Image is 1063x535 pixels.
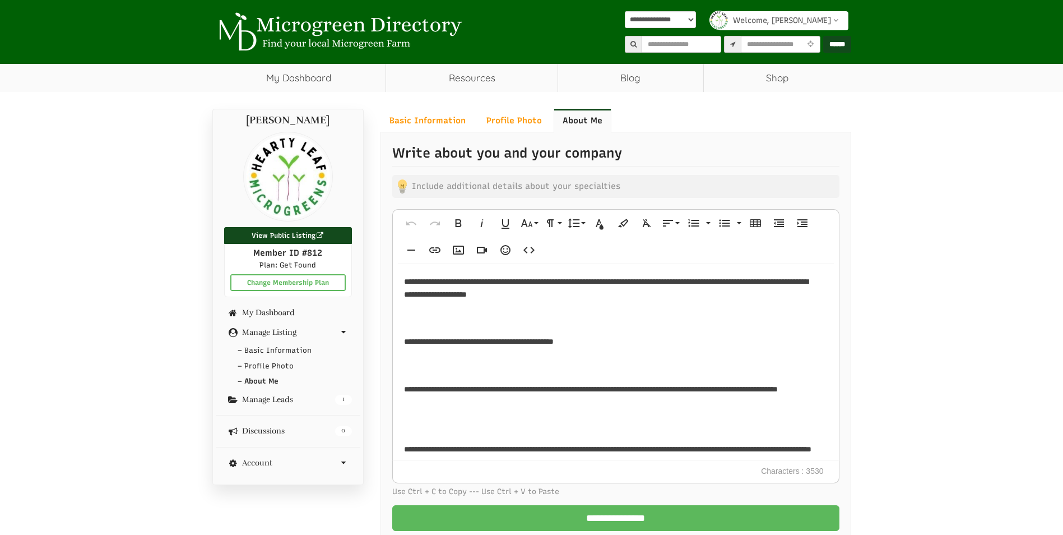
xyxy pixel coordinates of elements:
a: – Basic Information [216,343,360,359]
button: Decrease Indent (Ctrl+[) [768,212,790,234]
a: My Dashboard [212,64,386,92]
button: Underline (Ctrl+U) [495,212,516,234]
a: – Profile Photo [216,358,360,375]
i: Use Current Location [805,41,816,48]
button: Align [660,212,681,234]
button: Insert Link (Ctrl+K) [424,239,445,261]
a: Resources [386,64,558,92]
select: Language Translate Widget [625,11,696,28]
a: 0 Discussions [224,427,352,435]
button: Insert Table [745,212,766,234]
button: Ordered List [683,212,704,234]
a: Account [224,459,352,467]
p: Include additional details about your specialties [392,175,839,198]
button: Redo (Ctrl+Shift+Z) [424,212,445,234]
button: Paragraph Format [542,212,563,234]
span: Characters : 3530 [755,460,829,483]
button: Font Size [518,212,540,234]
a: About Me [554,109,611,132]
a: Profile Photo [477,109,551,132]
a: View Public Listing [224,227,352,244]
span: Use Ctrl + C to Copy --- Use Ctrl + V to Paste [392,486,839,497]
button: Insert Image (Ctrl+P) [448,239,469,261]
button: Line Height [565,212,587,234]
img: Microgreen Directory [212,12,465,52]
a: My Dashboard [224,308,352,317]
div: Powered by [625,11,696,47]
button: Clear Formatting [636,212,657,234]
span: Plan: Get Found [259,261,316,269]
a: Manage Listing [224,328,352,336]
button: Code View [518,239,540,261]
a: Change Membership Plan [230,274,346,291]
span: 0 [335,426,352,436]
h4: [PERSON_NAME] [224,115,352,126]
a: Blog [558,64,703,92]
span: Member ID #812 [253,248,322,258]
button: Unordered List [734,212,742,234]
button: Unordered List [714,212,735,234]
button: Ordered List [703,212,712,234]
button: Italic (Ctrl+I) [471,212,493,234]
a: Manage Leads1 [224,395,352,404]
span: 1 [335,395,352,405]
button: Increase Indent (Ctrl+]) [792,212,813,234]
button: Text Color [589,212,610,234]
a: Shop [704,64,851,92]
button: Undo (Ctrl+Z) [401,212,422,234]
button: Emoticons [495,239,516,261]
button: Background Color [612,212,634,234]
button: Insert Video [471,239,493,261]
a: Welcome, [PERSON_NAME] [718,11,848,30]
p: Write about you and your company [392,144,839,166]
button: Bold (Ctrl+B) [448,212,469,234]
img: pimage 812 297 photo [709,11,728,30]
button: Insert Horizontal Line [401,239,422,261]
a: Basic Information [380,109,475,132]
a: – About Me [216,373,360,390]
img: pimage 812 297 photo [243,132,333,222]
